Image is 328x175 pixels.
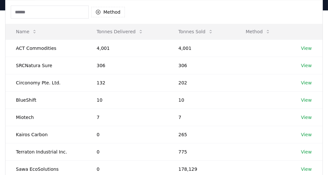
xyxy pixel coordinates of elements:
td: 306 [86,57,168,74]
td: ACT Commodities [6,39,86,57]
td: 265 [168,126,235,143]
button: Method [91,7,125,17]
td: Miotech [6,109,86,126]
td: Circonomy Pte. Ltd. [6,74,86,91]
td: 306 [168,57,235,74]
a: View [301,97,312,103]
td: 7 [168,109,235,126]
td: 0 [86,143,168,160]
td: 202 [168,74,235,91]
td: 775 [168,143,235,160]
td: SRCNatura Sure [6,57,86,74]
td: 132 [86,74,168,91]
button: Name [11,25,42,38]
td: 10 [86,91,168,109]
td: 0 [86,126,168,143]
a: View [301,131,312,138]
a: View [301,114,312,121]
button: Method [241,25,276,38]
button: Tonnes Sold [173,25,218,38]
a: View [301,149,312,155]
a: View [301,62,312,69]
td: Kairos Carbon [6,126,86,143]
td: BlueShift [6,91,86,109]
button: Tonnes Delivered [91,25,149,38]
a: View [301,166,312,172]
td: 4,001 [86,39,168,57]
td: 7 [86,109,168,126]
a: View [301,80,312,86]
a: View [301,45,312,51]
td: 4,001 [168,39,235,57]
td: Terraton Industrial Inc. [6,143,86,160]
td: 10 [168,91,235,109]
